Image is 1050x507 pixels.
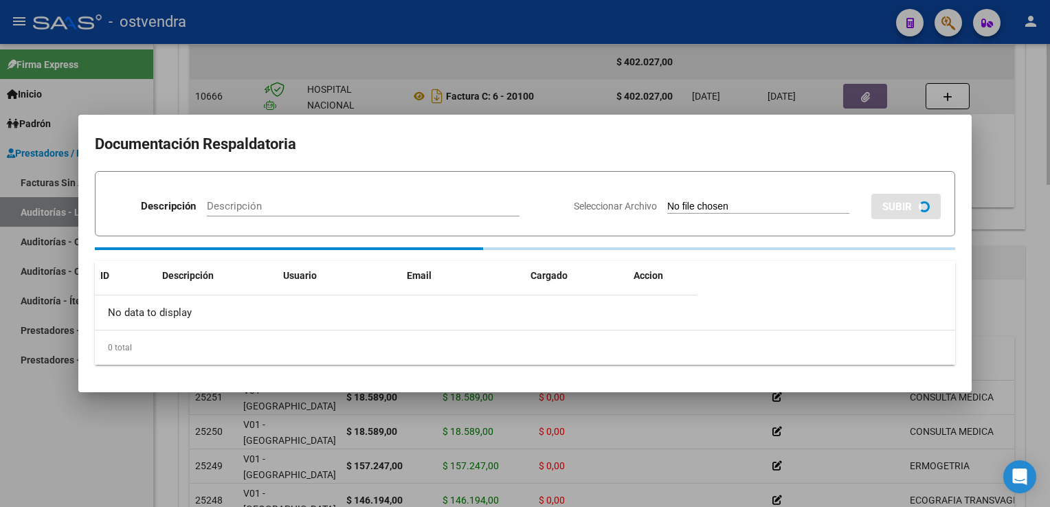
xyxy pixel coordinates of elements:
[574,201,657,212] span: Seleccionar Archivo
[634,270,663,281] span: Accion
[95,131,955,157] h2: Documentación Respaldatoria
[525,261,628,291] datatable-header-cell: Cargado
[95,330,955,365] div: 0 total
[95,295,697,330] div: No data to display
[278,261,401,291] datatable-header-cell: Usuario
[1003,460,1036,493] div: Open Intercom Messenger
[95,261,157,291] datatable-header-cell: ID
[157,261,278,291] datatable-header-cell: Descripción
[530,270,568,281] span: Cargado
[141,199,196,214] p: Descripción
[407,270,432,281] span: Email
[628,261,697,291] datatable-header-cell: Accion
[100,270,109,281] span: ID
[401,261,525,291] datatable-header-cell: Email
[882,201,912,213] span: SUBIR
[871,194,941,219] button: SUBIR
[283,270,317,281] span: Usuario
[162,270,214,281] span: Descripción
